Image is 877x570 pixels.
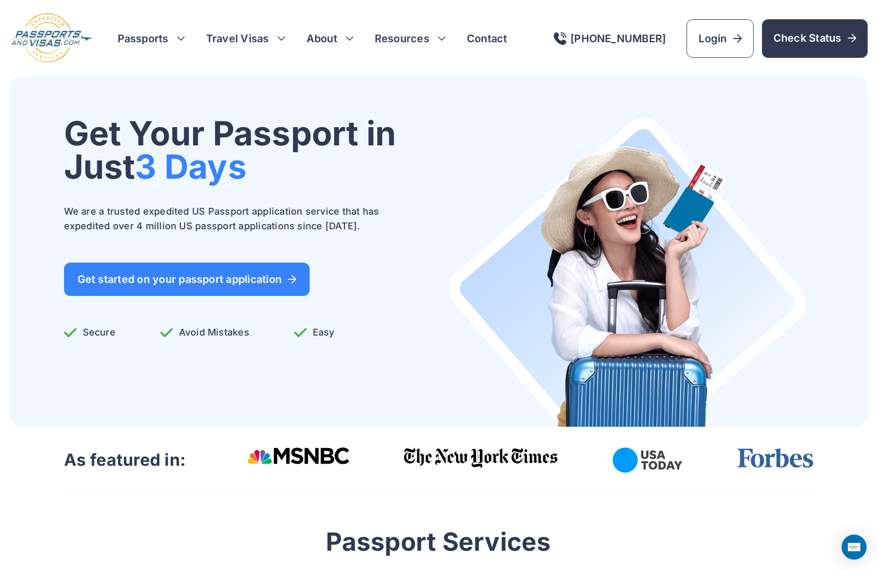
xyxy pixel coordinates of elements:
h3: As featured in: [64,450,186,470]
div: Open Intercom Messenger [842,535,867,560]
a: Login [687,19,753,58]
a: Get started on your passport application [64,263,310,296]
h3: Resources [375,31,446,46]
a: About [307,31,337,46]
span: Login [698,31,741,46]
img: USA Today [613,448,682,473]
span: Get started on your passport application [78,274,297,284]
h2: Passport Services [64,527,814,556]
a: Contact [467,31,507,46]
p: Easy [294,325,335,340]
h3: Passports [118,31,185,46]
span: Check Status [773,31,856,45]
a: [PHONE_NUMBER] [554,32,666,45]
p: Secure [64,325,116,340]
img: Msnbc [247,448,350,464]
span: 3 Days [135,146,246,187]
img: The New York Times [404,448,558,468]
h3: Travel Visas [206,31,286,46]
img: Where can I get a Passport Near Me? [448,117,807,427]
h1: Get Your Passport in Just [64,117,397,183]
a: Check Status [762,19,868,58]
p: Avoid Mistakes [160,325,249,340]
p: We are a trusted expedited US Passport application service that has expedited over 4 million US p... [64,204,397,233]
img: Forbes [736,448,814,468]
img: Logo [10,13,93,64]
